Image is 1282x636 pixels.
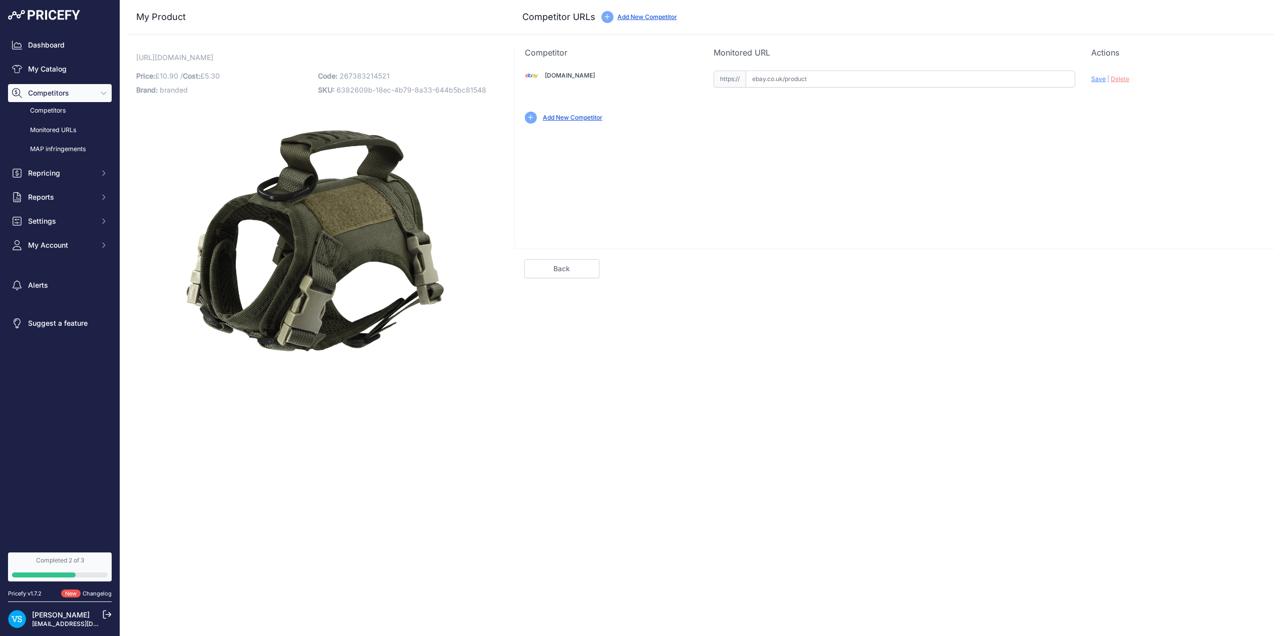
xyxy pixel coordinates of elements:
span: Save [1091,75,1106,83]
a: Add New Competitor [617,13,677,21]
a: Back [524,259,599,278]
span: 6382609b-18ec-4b79-8a33-644b5bc81548 [337,86,486,94]
a: Competitors [8,102,112,120]
nav: Sidebar [8,36,112,540]
button: My Account [8,236,112,254]
a: Monitored URLs [8,122,112,139]
p: £ [136,69,312,83]
input: ebay.co.uk/product [746,71,1075,88]
span: 10.90 [160,72,178,80]
a: Alerts [8,276,112,294]
a: My Catalog [8,60,112,78]
span: Reports [28,192,94,202]
span: New [61,589,81,598]
span: [URL][DOMAIN_NAME] [136,51,213,64]
a: MAP infringements [8,141,112,158]
button: Reports [8,188,112,206]
h3: My Product [136,10,494,24]
img: Pricefy Logo [8,10,80,20]
span: Repricing [28,168,94,178]
button: Repricing [8,164,112,182]
span: Competitors [28,88,94,98]
span: 267383214521 [340,72,390,80]
button: Settings [8,212,112,230]
span: SKU: [318,86,335,94]
h3: Competitor URLs [522,10,595,24]
span: Price: [136,72,155,80]
span: https:// [714,71,746,88]
span: branded [160,86,188,94]
a: [PERSON_NAME] [32,610,90,619]
span: Code: [318,72,338,80]
a: Completed 2 of 3 [8,552,112,581]
span: Cost: [183,72,200,80]
div: Pricefy v1.7.2 [8,589,42,598]
button: Competitors [8,84,112,102]
a: [DOMAIN_NAME] [545,72,595,79]
a: Add New Competitor [543,114,602,121]
a: Dashboard [8,36,112,54]
span: Brand: [136,86,158,94]
span: Delete [1111,75,1129,83]
div: Completed 2 of 3 [12,556,108,564]
span: 5.30 [205,72,220,80]
span: / £ [180,72,220,80]
p: Monitored URL [714,47,1075,59]
p: Competitor [525,47,698,59]
span: My Account [28,240,94,250]
a: [EMAIL_ADDRESS][DOMAIN_NAME] [32,620,137,627]
span: | [1107,75,1109,83]
a: Changelog [83,590,112,597]
a: Suggest a feature [8,314,112,332]
span: Settings [28,216,94,226]
p: Actions [1091,47,1264,59]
